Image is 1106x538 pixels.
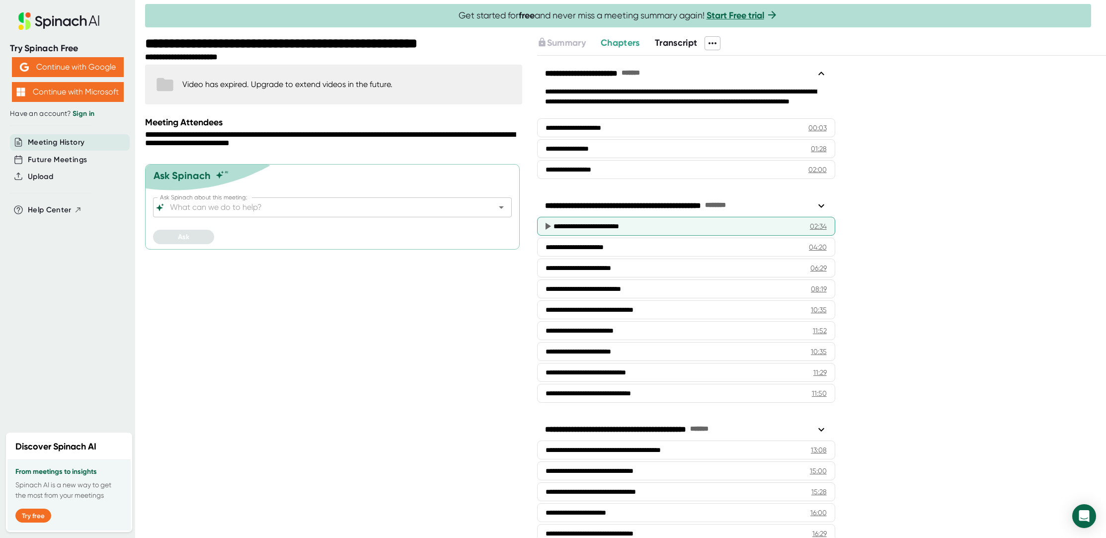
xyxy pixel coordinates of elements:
div: Upgrade to access [537,36,601,50]
div: 11:29 [813,367,827,377]
div: 00:03 [808,123,827,133]
div: 11:52 [813,326,827,336]
div: 01:28 [811,144,827,154]
button: Summary [537,36,586,50]
div: 10:35 [811,347,827,357]
span: Help Center [28,204,72,216]
button: Meeting History [28,137,84,148]
button: Upload [28,171,53,182]
h2: Discover Spinach AI [15,440,96,453]
button: Ask [153,230,214,244]
button: Try free [15,509,51,523]
span: Ask [178,233,189,241]
span: Chapters [601,37,640,48]
button: Transcript [655,36,698,50]
div: 15:00 [810,466,827,476]
div: 02:34 [810,221,827,231]
b: free [519,10,535,21]
button: Chapters [601,36,640,50]
span: Get started for and never miss a meeting summary again! [459,10,778,21]
div: 10:35 [811,305,827,315]
button: Future Meetings [28,154,87,166]
button: Open [494,200,508,214]
div: 11:50 [812,388,827,398]
button: Continue with Google [12,57,124,77]
button: Continue with Microsoft [12,82,124,102]
input: What can we do to help? [168,200,479,214]
div: 16:00 [810,508,827,518]
div: 08:19 [811,284,827,294]
div: 06:29 [810,263,827,273]
h3: From meetings to insights [15,468,123,476]
span: Transcript [655,37,698,48]
a: Sign in [73,109,94,118]
div: Try Spinach Free [10,43,125,54]
div: Video has expired. Upgrade to extend videos in the future. [182,80,393,89]
div: Meeting Attendees [145,117,525,128]
div: Have an account? [10,109,125,118]
img: Aehbyd4JwY73AAAAAElFTkSuQmCC [20,63,29,72]
button: Help Center [28,204,82,216]
div: 04:20 [809,242,827,252]
span: Summary [547,37,586,48]
div: Open Intercom Messenger [1072,504,1096,528]
a: Start Free trial [707,10,764,21]
p: Spinach AI is a new way to get the most from your meetings [15,480,123,501]
div: 02:00 [808,165,827,175]
div: 13:08 [811,445,827,455]
div: Ask Spinach [154,170,211,181]
div: 15:28 [811,487,827,497]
